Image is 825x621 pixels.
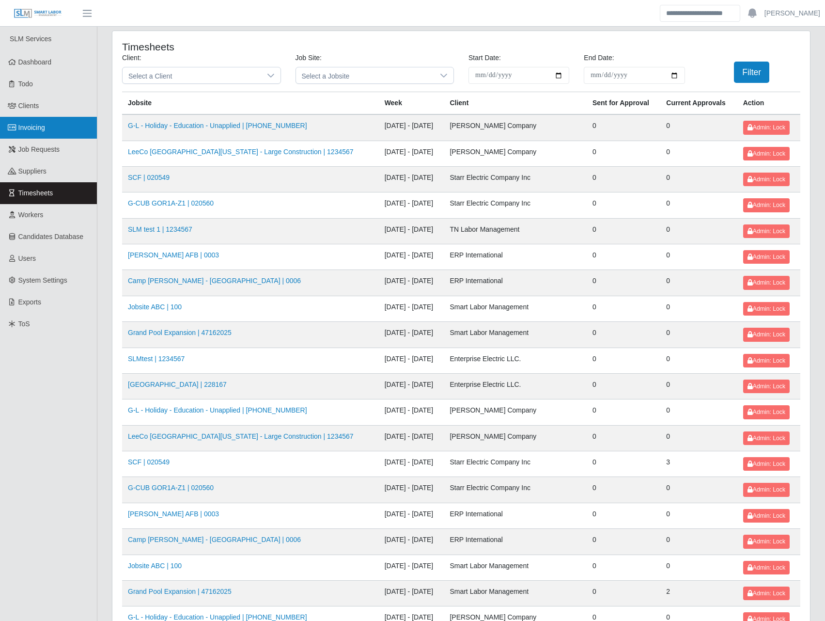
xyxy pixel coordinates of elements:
[379,141,444,166] td: [DATE] - [DATE]
[128,329,232,336] a: Grand Pool Expansion | 47162025
[660,218,737,244] td: 0
[128,406,307,414] a: G-L - Holiday - Education - Unapplied | [PHONE_NUMBER]
[128,122,307,129] a: G-L - Holiday - Education - Unapplied | [PHONE_NUMBER]
[444,529,586,555] td: ERP International
[747,512,785,519] span: Admin: Lock
[18,233,84,240] span: Candidates Database
[379,373,444,399] td: [DATE] - [DATE]
[743,380,790,393] button: Admin: Lock
[128,484,214,492] a: G-CUB GOR1A-Z1 | 020560
[444,425,586,451] td: [PERSON_NAME] Company
[379,296,444,321] td: [DATE] - [DATE]
[10,35,51,43] span: SLM Services
[747,538,785,545] span: Admin: Lock
[128,199,214,207] a: G-CUB GOR1A-Z1 | 020560
[587,166,660,192] td: 0
[743,198,790,212] button: Admin: Lock
[468,53,501,63] label: Start Date:
[587,503,660,528] td: 0
[444,166,586,192] td: Starr Electric Company Inc
[743,250,790,264] button: Admin: Lock
[128,277,301,285] a: Camp [PERSON_NAME] - [GEOGRAPHIC_DATA] | 0006
[18,255,36,262] span: Users
[737,92,800,115] th: Action
[660,555,737,580] td: 0
[747,357,785,364] span: Admin: Lock
[734,62,769,83] button: Filter
[743,509,790,523] button: Admin: Lock
[18,124,45,131] span: Invoicing
[747,305,785,312] span: Admin: Lock
[128,303,182,311] a: Jobsite ABC | 100
[379,399,444,425] td: [DATE] - [DATE]
[444,270,586,296] td: ERP International
[743,561,790,574] button: Admin: Lock
[660,141,737,166] td: 0
[660,477,737,503] td: 0
[18,276,67,284] span: System Settings
[747,124,785,131] span: Admin: Lock
[379,244,444,270] td: [DATE] - [DATE]
[587,580,660,606] td: 0
[128,174,170,181] a: SCF | 020549
[743,302,790,316] button: Admin: Lock
[128,588,232,595] a: Grand Pool Expansion | 47162025
[444,503,586,528] td: ERP International
[379,270,444,296] td: [DATE] - [DATE]
[128,613,307,621] a: G-L - Holiday - Education - Unapplied | [PHONE_NUMBER]
[587,218,660,244] td: 0
[743,483,790,496] button: Admin: Lock
[379,451,444,477] td: [DATE] - [DATE]
[587,399,660,425] td: 0
[743,535,790,548] button: Admin: Lock
[444,92,586,115] th: Client
[660,92,737,115] th: Current Approvals
[584,53,614,63] label: End Date:
[587,192,660,218] td: 0
[747,176,785,183] span: Admin: Lock
[379,192,444,218] td: [DATE] - [DATE]
[743,276,790,289] button: Admin: Lock
[747,590,785,597] span: Admin: Lock
[743,405,790,419] button: Admin: Lock
[444,399,586,425] td: [PERSON_NAME] Company
[444,555,586,580] td: Smart Labor Management
[747,435,785,442] span: Admin: Lock
[128,225,192,233] a: SLM test 1 | 1234567
[743,354,790,367] button: Admin: Lock
[444,114,586,141] td: [PERSON_NAME] Company
[587,425,660,451] td: 0
[128,251,219,259] a: [PERSON_NAME] AFB | 0003
[18,102,39,110] span: Clients
[18,58,52,66] span: Dashboard
[18,211,44,219] span: Workers
[444,322,586,348] td: Smart Labor Management
[660,529,737,555] td: 0
[444,580,586,606] td: Smart Labor Management
[379,322,444,348] td: [DATE] - [DATE]
[18,80,33,88] span: Todo
[14,8,62,19] img: SLM Logo
[743,224,790,238] button: Admin: Lock
[764,8,820,18] a: [PERSON_NAME]
[660,296,737,321] td: 0
[379,555,444,580] td: [DATE] - [DATE]
[587,348,660,373] td: 0
[379,529,444,555] td: [DATE] - [DATE]
[444,244,586,270] td: ERP International
[128,458,170,466] a: SCF | 020549
[587,451,660,477] td: 0
[660,580,737,606] td: 2
[660,166,737,192] td: 0
[18,189,53,197] span: Timesheets
[587,373,660,399] td: 0
[122,53,141,63] label: Client:
[743,328,790,341] button: Admin: Lock
[747,202,785,208] span: Admin: Lock
[587,244,660,270] td: 0
[660,451,737,477] td: 3
[587,555,660,580] td: 0
[18,298,41,306] span: Exports
[587,141,660,166] td: 0
[743,431,790,445] button: Admin: Lock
